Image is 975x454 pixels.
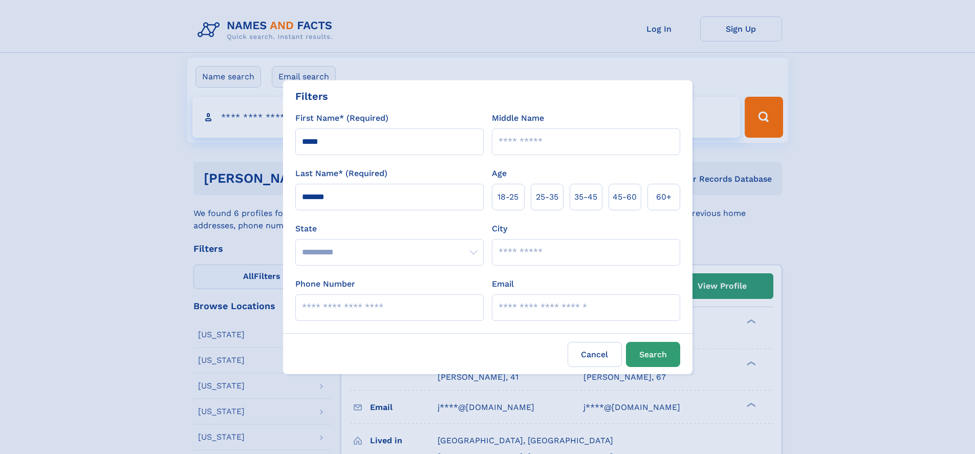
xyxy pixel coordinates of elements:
[492,278,514,290] label: Email
[295,223,484,235] label: State
[656,191,671,203] span: 60+
[295,112,388,124] label: First Name* (Required)
[295,89,328,104] div: Filters
[613,191,637,203] span: 45‑60
[497,191,518,203] span: 18‑25
[492,112,544,124] label: Middle Name
[295,278,355,290] label: Phone Number
[295,167,387,180] label: Last Name* (Required)
[492,223,507,235] label: City
[536,191,558,203] span: 25‑35
[574,191,597,203] span: 35‑45
[568,342,622,367] label: Cancel
[626,342,680,367] button: Search
[492,167,507,180] label: Age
